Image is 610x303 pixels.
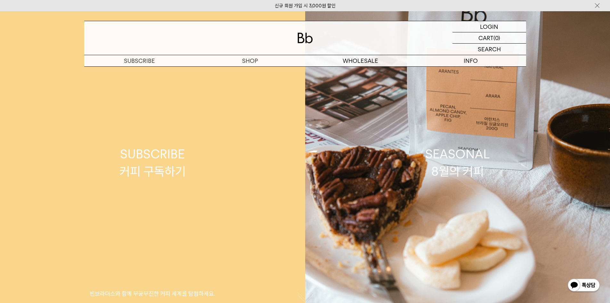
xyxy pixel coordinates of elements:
[416,55,526,66] p: INFO
[478,44,501,55] p: SEARCH
[478,32,493,43] p: CART
[452,21,526,32] a: LOGIN
[297,33,313,43] img: 로고
[305,55,416,66] p: WHOLESALE
[275,3,336,9] a: 신규 회원 가입 시 3,000원 할인
[195,55,305,66] a: SHOP
[452,32,526,44] a: CART (0)
[425,146,490,180] div: SEASONAL 8월의 커피
[84,55,195,66] a: SUBSCRIBE
[567,278,600,293] img: 카카오톡 채널 1:1 채팅 버튼
[493,32,500,43] p: (0)
[119,146,186,180] div: SUBSCRIBE 커피 구독하기
[480,21,498,32] p: LOGIN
